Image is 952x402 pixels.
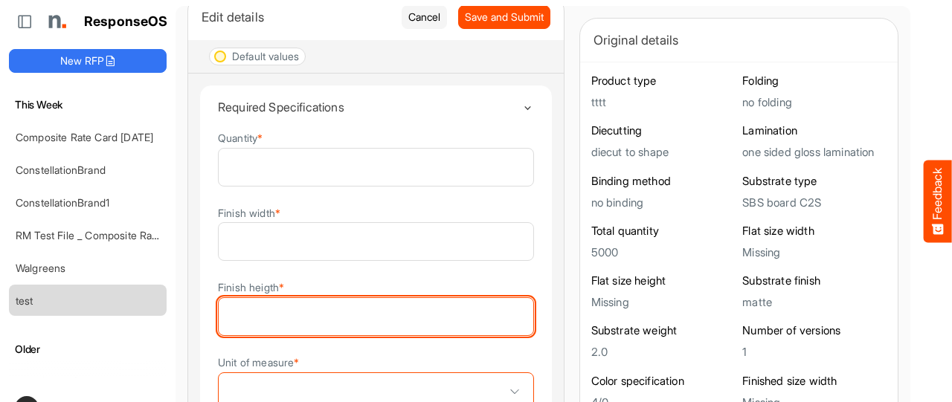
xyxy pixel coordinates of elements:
label: Finish heigth [218,282,284,293]
label: Unit of measure [218,357,300,368]
h6: Flat size width [742,224,887,239]
h5: diecut to shape [591,146,736,158]
button: New RFP [9,49,167,73]
h6: Binding method [591,174,736,189]
a: Composite Rate Card [DATE] [16,131,153,143]
h6: Lamination [742,123,887,138]
h5: 2.0 [591,346,736,358]
div: Default values [232,51,299,62]
a: RM Test File _ Composite Rate Card [DATE] [16,229,223,241]
a: ConstellationBrand1 [16,196,109,209]
h5: 1 [742,346,887,358]
span: Save and Submit [465,9,544,25]
button: Save and Submit Progress [458,5,550,29]
h5: matte [742,296,887,308]
img: Northell [41,7,71,36]
h5: no folding [742,96,887,108]
h6: Diecutting [591,123,736,138]
h6: This Week [9,97,167,113]
a: test [16,294,33,307]
a: Walgreens [16,262,65,274]
h6: Substrate weight [591,323,736,338]
h5: Missing [591,296,736,308]
h6: Total quantity [591,224,736,239]
h4: Required Specifications [218,100,522,114]
label: Quantity [218,132,263,143]
h6: Substrate finish [742,273,887,288]
h6: Folding [742,74,887,88]
h6: Flat size height [591,273,736,288]
h6: Substrate type [742,174,887,189]
h5: Missing [742,246,887,259]
h5: 5000 [591,246,736,259]
div: Original details [594,30,884,51]
h5: SBS board C2S [742,196,887,209]
h6: Number of versions [742,323,887,338]
div: Edit details [202,7,390,27]
h5: no binding [591,196,736,209]
h6: Finished size width [742,374,887,389]
label: Finish width [218,207,280,218]
h6: Product type [591,74,736,88]
h6: Color specification [591,374,736,389]
summary: Toggle content [218,85,534,129]
button: Feedback [924,160,952,242]
button: Cancel [402,5,447,29]
h5: tttt [591,96,736,108]
h1: ResponseOS [84,14,168,30]
h5: one sided gloss lamination [742,146,887,158]
h6: Older [9,341,167,357]
a: ConstellationBrand [16,163,106,176]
